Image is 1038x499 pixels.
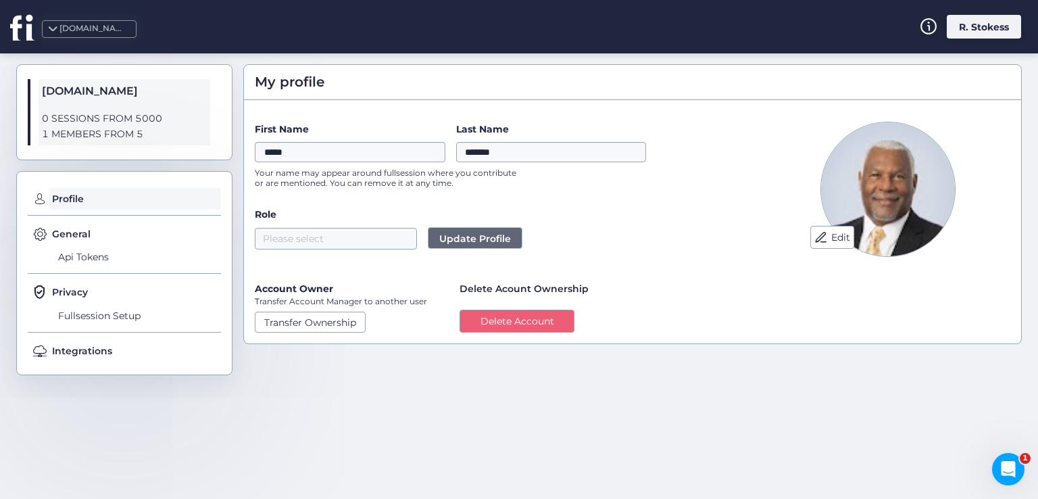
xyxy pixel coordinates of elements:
[439,231,511,246] span: Update Profile
[255,207,744,222] label: Role
[180,375,270,429] button: Help
[52,343,112,358] span: Integrations
[52,227,91,241] span: General
[49,188,221,210] span: Profile
[55,247,221,268] span: Api Tokens
[28,325,226,354] div: Leveraging Funnels and Event Tracking with FullSession
[55,305,221,327] span: Fullsession Setup
[20,223,251,250] button: Search for help
[20,320,251,359] div: Leveraging Funnels and Event Tracking with FullSession
[214,408,236,418] span: Help
[196,22,223,49] img: Profile image for Hamed
[1020,453,1031,464] span: 1
[20,359,251,384] div: FS.identify - Identifying users
[456,122,647,137] label: Last Name
[28,170,226,185] div: Send us a message
[42,82,207,100] span: [DOMAIN_NAME]
[42,126,207,142] span: 1 MEMBERS FROM 5
[27,119,243,142] p: How can we help?
[14,159,257,210] div: Send us a messageWe'll be back online later [DATE]
[255,122,445,137] label: First Name
[232,22,257,46] div: Close
[947,15,1021,39] div: R. Stokess
[255,283,333,295] label: Account Owner
[30,408,60,418] span: Home
[28,300,226,314] div: How to use FullSession
[20,256,251,295] div: Enhancing Session Insights With Custom Events
[255,72,324,93] span: My profile
[28,364,226,379] div: FS.identify - Identifying users
[52,285,88,300] span: Privacy
[27,26,49,47] img: logo
[27,96,243,119] p: Hi [PERSON_NAME]
[28,230,109,244] span: Search for help
[42,111,207,126] span: 0 SESSIONS FROM 5000
[820,122,956,257] img: Avatar Picture
[460,310,574,333] button: Delete Account
[59,22,127,35] div: [DOMAIN_NAME]
[810,226,854,249] button: Edit
[992,453,1024,485] iframe: Intercom live chat
[428,227,522,249] button: Update Profile
[90,375,180,429] button: Messages
[460,281,589,296] span: Delete Acount Ownership
[255,312,366,332] button: Transfer Ownership
[20,295,251,320] div: How to use FullSession
[255,168,525,188] p: Your name may appear around fullsession where you contribute or are mentioned. You can remove it ...
[112,408,159,418] span: Messages
[28,185,226,199] div: We'll be back online later [DATE]
[255,296,427,306] p: Transfer Account Manager to another user
[28,261,226,289] div: Enhancing Session Insights With Custom Events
